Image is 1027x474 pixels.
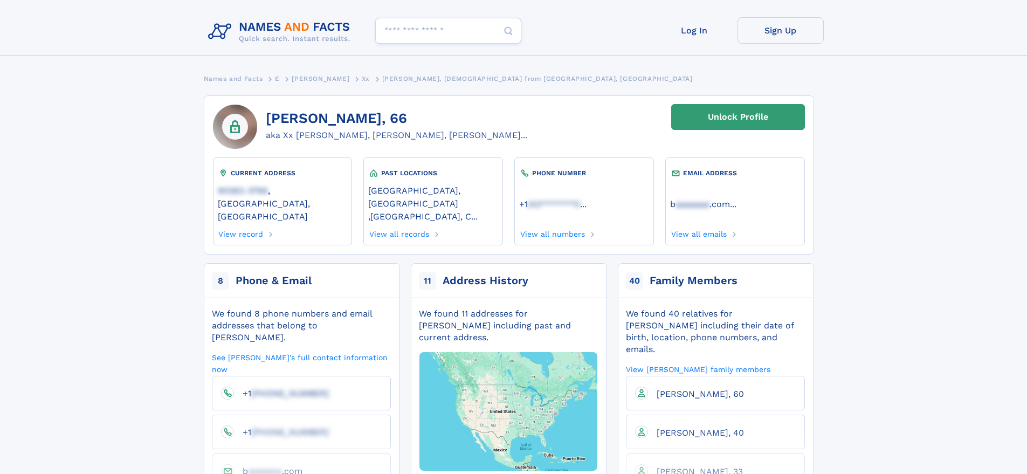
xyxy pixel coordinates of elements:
[670,199,799,209] a: ...
[519,226,585,238] a: View all numbers
[670,168,799,178] div: EMAIL ADDRESS
[266,111,527,127] h1: [PERSON_NAME], 66
[362,72,370,85] a: Xx
[275,75,280,83] span: E
[626,364,770,374] a: View [PERSON_NAME] family members
[218,186,268,196] span: 90262-3766
[671,104,805,130] a: Unlock Profile
[495,18,521,44] button: Search Button
[519,168,649,178] div: PHONE NUMBER
[275,72,280,85] a: E
[650,273,737,288] div: Family Members
[204,17,359,46] img: Logo Names and Facts
[657,389,744,399] span: [PERSON_NAME], 60
[212,352,391,374] a: See [PERSON_NAME]'s full contact information now
[234,388,329,398] a: +1[PHONE_NUMBER]
[251,427,329,437] span: [PHONE_NUMBER]
[443,273,528,288] div: Address History
[419,272,436,290] span: 11
[234,427,329,437] a: +1[PHONE_NUMBER]
[368,178,498,226] div: ,
[651,17,737,44] a: Log In
[670,198,730,209] a: baaaaaaa.com
[519,199,649,209] a: ...
[626,272,643,290] span: 40
[708,105,768,129] div: Unlock Profile
[236,273,312,288] div: Phone & Email
[368,184,498,209] a: [GEOGRAPHIC_DATA], [GEOGRAPHIC_DATA]
[737,17,824,44] a: Sign Up
[368,226,429,238] a: View all records
[362,75,370,83] span: Xx
[626,308,805,355] div: We found 40 relatives for [PERSON_NAME] including their date of birth, location, phone numbers, a...
[419,308,598,344] div: We found 11 addresses for [PERSON_NAME] including past and current address.
[676,199,709,209] span: aaaaaaa
[292,72,349,85] a: [PERSON_NAME]
[218,226,264,238] a: View record
[212,308,391,344] div: We found 8 phone numbers and email addresses that belong to [PERSON_NAME].
[648,388,744,399] a: [PERSON_NAME], 60
[648,427,744,437] a: [PERSON_NAME], 40
[375,18,521,44] input: search input
[251,388,329,399] span: [PHONE_NUMBER]
[212,272,229,290] span: 8
[292,75,349,83] span: [PERSON_NAME]
[218,168,347,178] div: CURRENT ADDRESS
[204,72,263,85] a: Names and Facts
[382,75,693,83] span: [PERSON_NAME], [DEMOGRAPHIC_DATA] from [GEOGRAPHIC_DATA], [GEOGRAPHIC_DATA]
[370,210,478,222] a: [GEOGRAPHIC_DATA], C...
[218,184,347,222] a: 90262-3766, [GEOGRAPHIC_DATA], [GEOGRAPHIC_DATA]
[266,129,527,142] div: aka Xx [PERSON_NAME], [PERSON_NAME], [PERSON_NAME]...
[368,168,498,178] div: PAST LOCATIONS
[670,226,727,238] a: View all emails
[657,428,744,438] span: [PERSON_NAME], 40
